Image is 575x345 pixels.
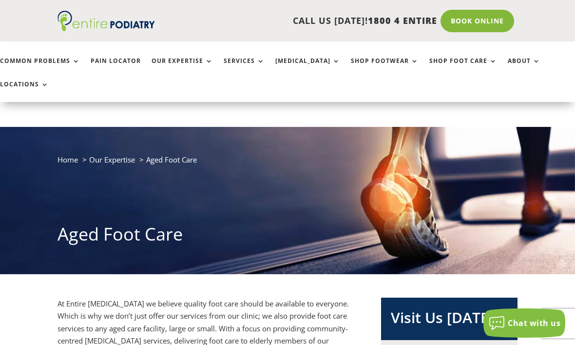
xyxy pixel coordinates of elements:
[368,15,437,26] span: 1800 4 ENTIRE
[391,307,508,333] h2: Visit Us [DATE]
[146,155,197,164] span: Aged Foot Care
[152,58,213,79] a: Our Expertise
[275,58,340,79] a: [MEDICAL_DATA]
[429,58,497,79] a: Shop Foot Care
[57,23,155,33] a: Entire Podiatry
[89,155,135,164] a: Our Expertise
[57,153,517,173] nav: breadcrumb
[508,318,560,328] span: Chat with us
[91,58,141,79] a: Pain Locator
[483,308,565,338] button: Chat with us
[351,58,419,79] a: Shop Footwear
[57,222,517,251] h1: Aged Foot Care
[57,11,155,31] img: logo (1)
[224,58,265,79] a: Services
[441,10,514,32] a: Book Online
[508,58,540,79] a: About
[57,155,78,164] a: Home
[159,15,437,27] p: CALL US [DATE]!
